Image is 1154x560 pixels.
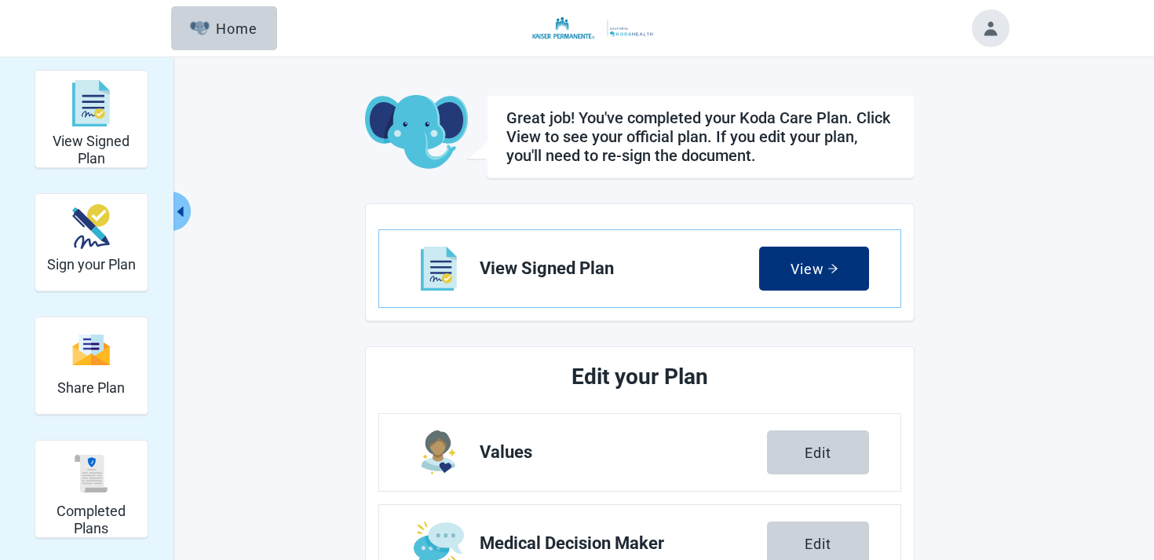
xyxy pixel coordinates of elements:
div: View Signed Plan [35,70,148,168]
img: Koda Elephant [365,95,468,170]
span: Medical Decision Maker [480,534,767,553]
button: Viewarrow-right [759,247,869,291]
div: Share Plan [35,317,148,415]
img: svg%3e [72,80,110,127]
img: Elephant [190,21,210,35]
span: caret-left [173,204,188,219]
div: Completed Plans [35,440,148,538]
div: View [791,261,838,276]
h1: Great job! You've completed your Koda Care Plan. Click View to see your official plan. If you edi... [506,108,895,165]
button: Edit [767,430,869,474]
img: svg%3e [72,455,110,492]
div: Edit [805,536,831,551]
button: ElephantHome [171,6,277,50]
span: Values [480,443,767,462]
button: Toggle account menu [972,9,1010,47]
h2: View Signed Plan [42,133,141,167]
h2: Completed Plans [42,503,141,536]
img: svg%3e [72,333,110,367]
img: make_plan_official-CpYJDfBD.svg [72,204,110,249]
h2: Share Plan [57,379,125,397]
button: Collapse menu [171,192,191,231]
img: Koda Health [497,16,658,41]
div: Edit [805,445,831,460]
h2: Sign your Plan [47,256,136,273]
span: View Signed Plan [480,259,759,278]
a: View View Signed Plan section [379,230,900,307]
span: arrow-right [827,263,838,274]
div: Sign your Plan [35,193,148,291]
a: Edit Values section [379,414,900,491]
h2: Edit your Plan [437,360,842,394]
div: Home [190,20,257,36]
